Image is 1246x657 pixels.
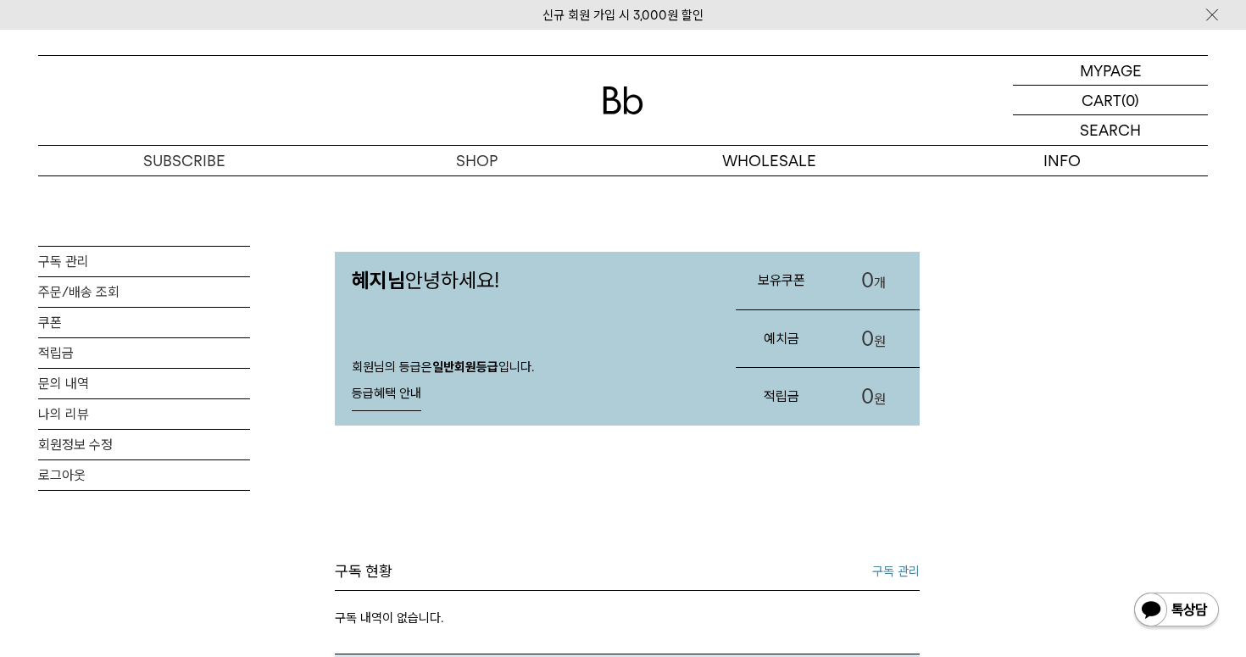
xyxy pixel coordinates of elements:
a: SHOP [331,146,623,175]
p: CART [1082,86,1121,114]
span: 0 [861,384,874,409]
a: 나의 리뷰 [38,399,250,429]
a: 신규 회원 가입 시 3,000원 할인 [542,8,704,23]
p: SEARCH [1080,115,1141,145]
a: 구독 관리 [38,247,250,276]
h3: 구독 현황 [335,561,392,582]
h3: 보유쿠폰 [736,258,827,303]
p: 안녕하세요! [335,252,719,309]
p: WHOLESALE [623,146,915,175]
a: MYPAGE [1013,56,1208,86]
a: CART (0) [1013,86,1208,115]
a: 주문/배송 조회 [38,277,250,307]
span: 0 [861,326,874,351]
p: (0) [1121,86,1139,114]
a: 0원 [828,310,920,368]
img: 카카오톡 채널 1:1 채팅 버튼 [1132,591,1221,632]
a: 적립금 [38,338,250,368]
p: 구독 내역이 없습니다. [335,591,920,654]
p: INFO [915,146,1208,175]
a: 0개 [828,252,920,309]
a: 구독 관리 [872,561,920,582]
img: 로고 [603,86,643,114]
span: 0 [861,268,874,292]
a: 0원 [828,368,920,426]
p: MYPAGE [1080,56,1142,85]
h3: 적립금 [736,374,827,419]
div: 회원님의 등급은 입니다. [335,342,719,426]
a: 회원정보 수정 [38,430,250,459]
a: 쿠폰 [38,308,250,337]
a: SUBSCRIBE [38,146,331,175]
h3: 예치금 [736,316,827,361]
a: 등급혜택 안내 [352,377,421,411]
strong: 일반회원등급 [432,359,498,375]
strong: 혜지님 [352,268,405,292]
a: 로그아웃 [38,460,250,490]
a: 문의 내역 [38,369,250,398]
